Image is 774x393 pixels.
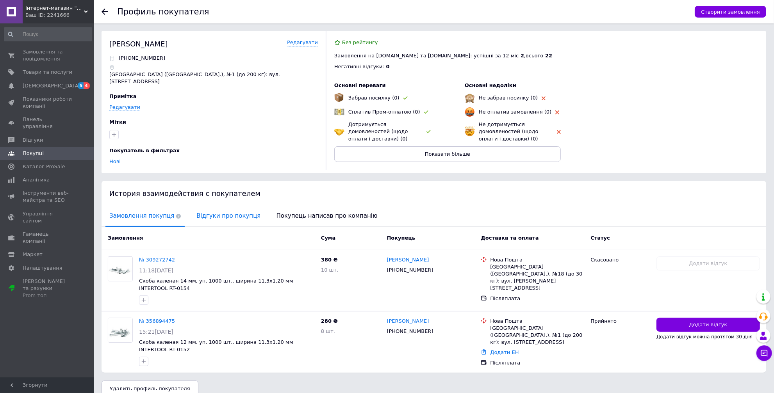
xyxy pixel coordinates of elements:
[387,235,416,241] span: Покупець
[590,318,650,325] div: Прийнято
[426,130,431,133] img: rating-tag-type
[557,130,561,134] img: rating-tag-type
[139,329,173,335] span: 15:21[DATE]
[348,109,420,115] span: Сплатив Пром-оплатою (0)
[334,53,552,59] span: Замовлення на [DOMAIN_NAME] та [DOMAIN_NAME]: успішні за 12 міс - , всього -
[139,278,293,291] a: Скоба каленая 14 мм, уп. 1000 шт., ширина 11,3x1,20 мм INTERTOOL RT-0154
[590,235,610,241] span: Статус
[23,82,80,89] span: [DEMOGRAPHIC_DATA]
[4,27,92,41] input: Пошук
[403,96,408,100] img: rating-tag-type
[321,257,338,263] span: 380 ₴
[193,206,264,226] span: Відгуки про покупця
[542,96,546,100] img: rating-tag-type
[109,71,318,85] p: [GEOGRAPHIC_DATA] ([GEOGRAPHIC_DATA].), №1 (до 200 кг): вул. [STREET_ADDRESS]
[385,326,435,336] div: [PHONE_NUMBER]
[656,318,760,332] button: Додати відгук
[109,93,137,99] span: Примітка
[23,278,72,299] span: [PERSON_NAME] та рахунки
[23,96,72,110] span: Показники роботи компанії
[102,9,108,15] div: Повернутися назад
[287,39,318,46] a: Редагувати
[490,359,584,366] div: Післяплата
[25,5,84,12] span: Інтернет-магазин "TeRem"
[348,95,399,101] span: Забрав посилку (0)
[108,318,132,342] img: Фото товару
[479,109,551,115] span: Не оплатив замовлення (0)
[139,267,173,274] span: 11:18[DATE]
[109,158,121,164] a: Нові
[109,147,316,154] div: Покупатель в фильтрах
[334,93,344,102] img: emoji
[490,349,519,355] a: Додати ЕН
[321,235,335,241] span: Cума
[342,39,378,45] span: Без рейтингу
[695,6,766,18] button: Створити замовлення
[84,82,90,89] span: 4
[23,251,43,258] span: Маркет
[23,116,72,130] span: Панель управління
[465,107,475,117] img: emoji
[545,53,552,59] span: 22
[23,137,43,144] span: Відгуки
[701,9,760,15] span: Створити замовлення
[590,256,650,263] div: Скасовано
[119,55,165,61] span: Відправити SMS
[109,104,140,110] a: Редагувати
[689,321,728,329] span: Додати відгук
[334,107,344,117] img: emoji
[387,318,429,325] a: [PERSON_NAME]
[117,7,209,16] h1: Профиль покупателя
[521,53,524,59] span: 2
[334,126,344,137] img: emoji
[490,295,584,302] div: Післяплата
[321,267,338,273] span: 10 шт.
[108,235,143,241] span: Замовлення
[23,150,44,157] span: Покупці
[108,318,133,343] a: Фото товару
[139,339,293,352] a: Скоба каленая 12 мм, уп. 1000 шт., ширина 11,3x1,20 мм INTERTOOL RT-0152
[479,121,539,141] span: Не дотримується домовленостей (щодо оплати і доставки) (0)
[756,345,772,361] button: Чат з покупцем
[490,263,584,292] div: [GEOGRAPHIC_DATA] ([GEOGRAPHIC_DATA].), №18 (до 30 кг): вул. [PERSON_NAME][STREET_ADDRESS]
[334,146,561,162] button: Показати більше
[23,265,62,272] span: Налаштування
[424,110,428,114] img: rating-tag-type
[490,325,584,346] div: [GEOGRAPHIC_DATA] ([GEOGRAPHIC_DATA].), №1 (до 200 кг): вул. [STREET_ADDRESS]
[110,386,190,391] span: Удалить профиль покупателя
[273,206,382,226] span: Покупець написав про компанію
[109,119,126,125] span: Мітки
[109,39,168,49] div: [PERSON_NAME]
[465,82,516,88] span: Основні недоліки
[348,121,408,141] span: Дотримується домовленостей (щодо оплати і доставки) (0)
[555,110,559,114] img: rating-tag-type
[465,93,475,103] img: emoji
[656,334,753,340] span: Додати відгук можна протягом 30 дня
[78,82,84,89] span: 5
[321,318,338,324] span: 280 ₴
[490,318,584,325] div: Нова Пошта
[321,328,335,334] span: 8 шт.
[139,318,175,324] a: № 356894475
[490,256,584,263] div: Нова Пошта
[334,82,386,88] span: Основні переваги
[481,235,539,241] span: Доставка та оплата
[105,206,185,226] span: Замовлення покупця
[25,12,94,19] div: Ваш ID: 2241666
[23,163,65,170] span: Каталог ProSale
[386,64,390,69] span: 0
[23,231,72,245] span: Гаманець компанії
[387,256,429,264] a: [PERSON_NAME]
[108,257,132,281] img: Фото товару
[139,257,175,263] a: № 309272742
[385,265,435,275] div: [PHONE_NUMBER]
[23,176,50,183] span: Аналітика
[479,95,538,101] span: Не забрав посилку (0)
[109,189,260,197] span: История взаимодействия с покупателем
[23,210,72,224] span: Управління сайтом
[425,151,470,157] span: Показати більше
[23,69,72,76] span: Товари та послуги
[23,292,72,299] div: Prom топ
